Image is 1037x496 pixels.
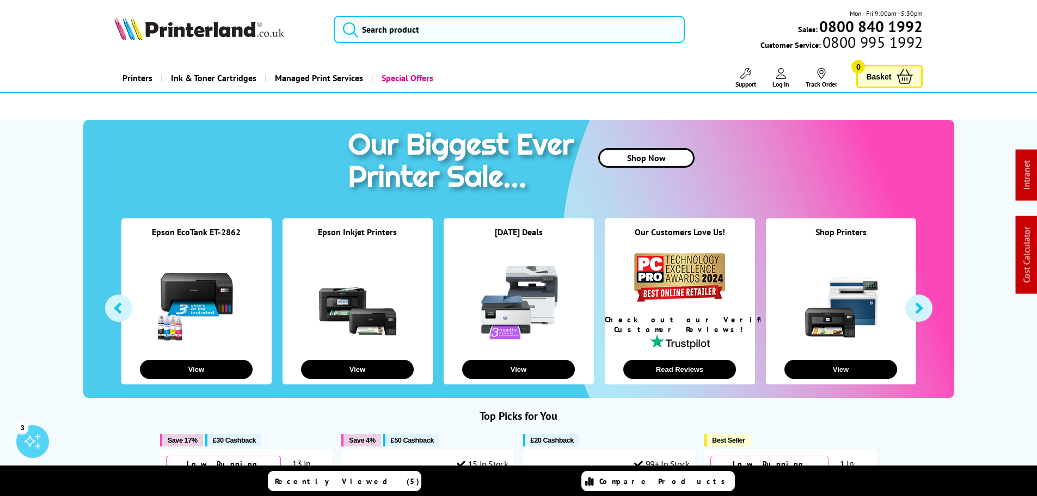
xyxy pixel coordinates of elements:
a: 0800 840 1992 [818,21,923,32]
button: £30 Cashback [205,434,261,446]
input: Search product [334,16,685,43]
span: Ink & Toner Cartridges [171,64,256,92]
span: Best Seller [712,436,745,444]
span: Customer Service: [760,37,923,50]
div: Shop Printers [766,226,916,251]
div: 1 In Stock [829,458,871,480]
a: Managed Print Services [265,64,371,92]
a: Compare Products [581,471,735,491]
div: Low Running Costs [166,456,281,482]
span: Save 17% [168,436,198,444]
a: Intranet [1021,161,1032,190]
span: Log In [772,80,789,88]
span: Save 4% [349,436,375,444]
a: Basket 0 [856,65,923,88]
div: [DATE] Deals [444,226,594,251]
button: View [462,360,575,379]
button: Save 4% [341,434,381,446]
button: View [301,360,414,379]
span: £20 Cashback [531,436,574,444]
span: £30 Cashback [213,436,256,444]
a: Epson Inkjet Printers [318,226,397,237]
a: Log In [772,68,789,88]
span: Support [735,80,756,88]
a: Recently Viewed (5) [268,471,421,491]
a: Track Order [806,68,837,88]
button: Read Reviews [623,360,736,379]
a: Printers [114,64,161,92]
button: £50 Cashback [383,434,439,446]
button: £20 Cashback [523,434,579,446]
div: Our Customers Love Us! [605,226,755,251]
a: Ink & Toner Cartridges [161,64,265,92]
div: 15 In Stock [457,458,508,469]
span: Basket [866,69,891,84]
div: 99+ In Stock [634,458,690,469]
img: Printerland Logo [114,16,284,40]
img: printer sale [342,120,585,205]
span: Sales: [798,24,818,34]
a: Shop Now [598,148,695,168]
b: 0800 840 1992 [819,16,923,36]
a: Printerland Logo [114,16,321,42]
a: Special Offers [371,64,441,92]
span: 0 [851,60,865,74]
span: Mon - Fri 9:00am - 5:30pm [850,8,923,19]
button: Save 17% [160,434,203,446]
a: Epson EcoTank ET-2862 [152,226,241,237]
button: Best Seller [704,434,751,446]
span: 0800 995 1992 [821,37,923,47]
a: Cost Calculator [1021,227,1032,283]
span: Recently Viewed (5) [275,476,420,486]
button: View [140,360,253,379]
a: Support [735,68,756,88]
span: £50 Cashback [391,436,434,444]
div: 3 [16,421,28,433]
button: View [784,360,897,379]
div: Low Running Costs [710,456,829,482]
div: Check out our Verified Customer Reviews! [605,315,755,334]
span: Compare Products [599,476,731,486]
div: 13 In Stock [281,458,327,480]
